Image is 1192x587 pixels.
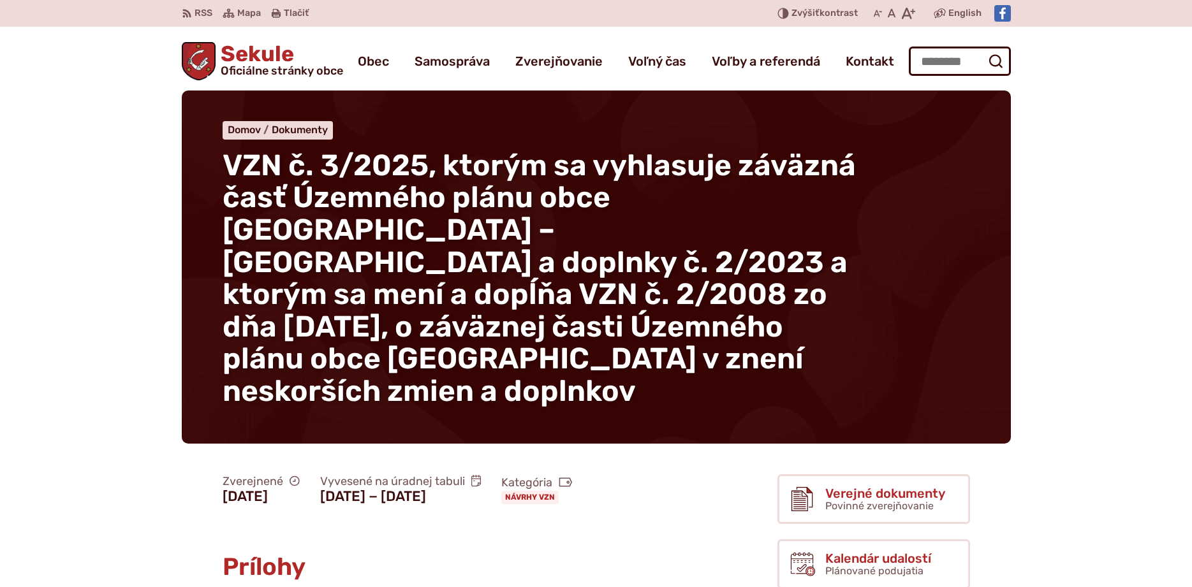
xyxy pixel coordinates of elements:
[223,488,300,505] figcaption: [DATE]
[228,124,272,136] a: Domov
[501,491,559,504] a: Návrhy VZN
[195,6,212,21] span: RSS
[825,565,923,577] span: Plánované podujatia
[825,500,934,512] span: Povinné zverejňovanie
[223,148,856,409] span: VZN č. 3/2025, ktorým sa vyhlasuje záväzná časť Územného plánu obce [GEOGRAPHIC_DATA] – [GEOGRAPH...
[515,43,603,79] a: Zverejňovanie
[221,65,343,76] span: Oficiálne stránky obce
[946,6,984,21] a: English
[628,43,686,79] a: Voľný čas
[223,554,675,581] h2: Prílohy
[358,43,389,79] a: Obec
[777,474,970,524] a: Verejné dokumenty Povinné zverejňovanie
[237,6,261,21] span: Mapa
[228,124,261,136] span: Domov
[223,474,300,489] span: Zverejnené
[216,43,343,76] span: Sekule
[994,5,1011,22] img: Prejsť na Facebook stránku
[825,551,931,565] span: Kalendár udalostí
[846,43,894,79] a: Kontakt
[501,475,573,490] span: Kategória
[825,486,945,500] span: Verejné dokumenty
[948,6,982,21] span: English
[182,42,344,80] a: Logo Sekule, prejsť na domovskú stránku.
[791,8,820,18] span: Zvýšiť
[182,42,216,80] img: Prejsť na domovskú stránku
[791,8,858,19] span: kontrast
[272,124,328,136] a: Dokumenty
[712,43,820,79] a: Voľby a referendá
[284,8,309,19] span: Tlačiť
[320,474,482,489] span: Vyvesené na úradnej tabuli
[415,43,490,79] a: Samospráva
[320,488,482,505] figcaption: [DATE] − [DATE]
